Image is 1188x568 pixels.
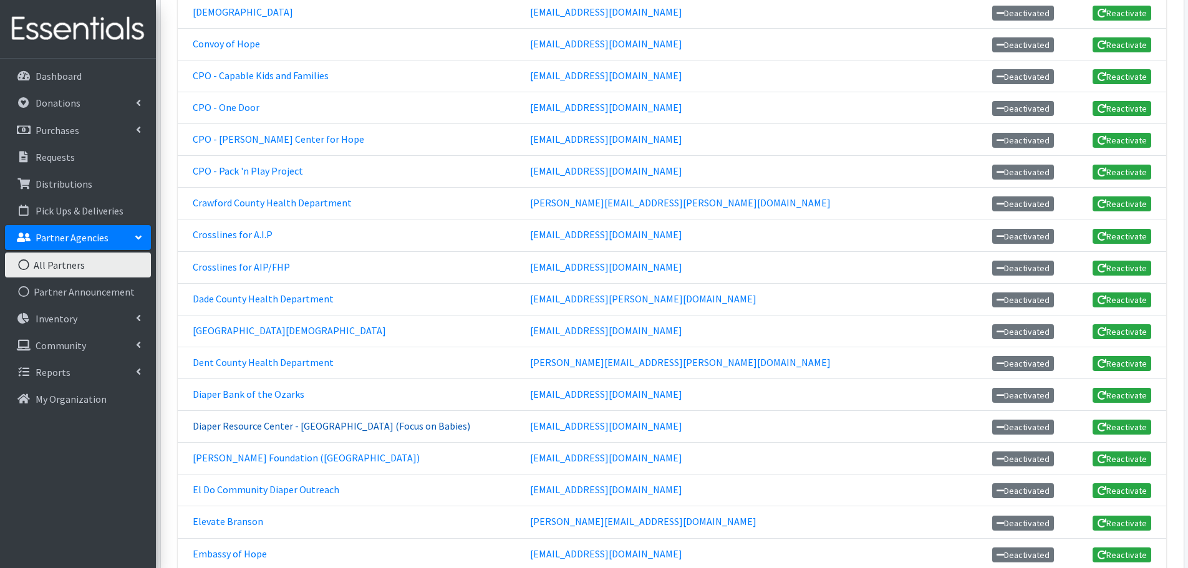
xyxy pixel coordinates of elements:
[992,133,1055,148] span: Deactivated
[193,37,260,50] a: Convoy of Hope
[193,196,352,209] a: Crawford County Health Department
[193,515,263,527] a: Elevate Branson
[992,324,1055,339] span: Deactivated
[1093,69,1151,84] a: Reactivate
[1093,196,1151,211] a: Reactivate
[5,333,151,358] a: Community
[36,70,82,82] p: Dashboard
[5,306,151,331] a: Inventory
[1093,356,1151,371] a: Reactivate
[193,356,334,368] a: Dent County Health Department
[530,356,831,368] a: [PERSON_NAME][EMAIL_ADDRESS][PERSON_NAME][DOMAIN_NAME]
[1093,165,1151,180] a: Reactivate
[36,178,92,190] p: Distributions
[530,133,682,145] a: [EMAIL_ADDRESS][DOMAIN_NAME]
[193,133,364,145] a: CPO - [PERSON_NAME] Center for Hope
[193,228,273,241] a: Crosslines for A.I.P
[992,451,1055,466] span: Deactivated
[193,69,329,82] a: CPO - Capable Kids and Families
[530,196,831,209] a: [PERSON_NAME][EMAIL_ADDRESS][PERSON_NAME][DOMAIN_NAME]
[193,451,420,464] a: [PERSON_NAME] Foundation ([GEOGRAPHIC_DATA])
[1093,37,1151,52] a: Reactivate
[1093,420,1151,435] a: Reactivate
[5,360,151,385] a: Reports
[530,292,756,305] a: [EMAIL_ADDRESS][PERSON_NAME][DOMAIN_NAME]
[992,516,1055,531] span: Deactivated
[1093,229,1151,244] a: Reactivate
[193,6,293,18] a: [DEMOGRAPHIC_DATA]
[193,101,259,113] a: CPO - One Door
[992,101,1055,116] span: Deactivated
[530,420,682,432] a: [EMAIL_ADDRESS][DOMAIN_NAME]
[992,196,1055,211] span: Deactivated
[1093,547,1151,562] a: Reactivate
[5,64,151,89] a: Dashboard
[530,69,682,82] a: [EMAIL_ADDRESS][DOMAIN_NAME]
[5,171,151,196] a: Distributions
[992,165,1055,180] span: Deactivated
[530,483,682,496] a: [EMAIL_ADDRESS][DOMAIN_NAME]
[36,205,123,217] p: Pick Ups & Deliveries
[1093,451,1151,466] a: Reactivate
[530,388,682,400] a: [EMAIL_ADDRESS][DOMAIN_NAME]
[5,225,151,250] a: Partner Agencies
[5,8,151,50] img: HumanEssentials
[1093,6,1151,21] a: Reactivate
[992,420,1055,435] span: Deactivated
[992,483,1055,498] span: Deactivated
[5,90,151,115] a: Donations
[5,387,151,412] a: My Organization
[530,515,756,527] a: [PERSON_NAME][EMAIL_ADDRESS][DOMAIN_NAME]
[193,261,290,273] a: Crosslines for AIP/FHP
[193,388,304,400] a: Diaper Bank of the Ozarks
[992,69,1055,84] span: Deactivated
[530,165,682,177] a: [EMAIL_ADDRESS][DOMAIN_NAME]
[992,292,1055,307] span: Deactivated
[992,37,1055,52] span: Deactivated
[1093,516,1151,531] a: Reactivate
[530,547,682,560] a: [EMAIL_ADDRESS][DOMAIN_NAME]
[5,198,151,223] a: Pick Ups & Deliveries
[530,101,682,113] a: [EMAIL_ADDRESS][DOMAIN_NAME]
[1093,261,1151,276] a: Reactivate
[1093,324,1151,339] a: Reactivate
[36,366,70,378] p: Reports
[1093,101,1151,116] a: Reactivate
[36,97,80,109] p: Donations
[992,229,1055,244] span: Deactivated
[193,420,470,432] a: Diaper Resource Center - [GEOGRAPHIC_DATA] (Focus on Babies)
[530,451,682,464] a: [EMAIL_ADDRESS][DOMAIN_NAME]
[5,118,151,143] a: Purchases
[36,393,107,405] p: My Organization
[992,6,1055,21] span: Deactivated
[193,324,386,337] a: [GEOGRAPHIC_DATA][DEMOGRAPHIC_DATA]
[992,356,1055,371] span: Deactivated
[36,231,109,244] p: Partner Agencies
[992,388,1055,403] span: Deactivated
[530,37,682,50] a: [EMAIL_ADDRESS][DOMAIN_NAME]
[1093,133,1151,148] a: Reactivate
[530,228,682,241] a: [EMAIL_ADDRESS][DOMAIN_NAME]
[530,6,682,18] a: [EMAIL_ADDRESS][DOMAIN_NAME]
[36,151,75,163] p: Requests
[530,261,682,273] a: [EMAIL_ADDRESS][DOMAIN_NAME]
[36,124,79,137] p: Purchases
[1093,292,1151,307] a: Reactivate
[5,279,151,304] a: Partner Announcement
[193,292,334,305] a: Dade County Health Department
[992,261,1055,276] span: Deactivated
[992,547,1055,562] span: Deactivated
[5,253,151,277] a: All Partners
[1093,388,1151,403] a: Reactivate
[1093,483,1151,498] a: Reactivate
[193,483,339,496] a: El Do Community Diaper Outreach
[193,547,267,560] a: Embassy of Hope
[530,324,682,337] a: [EMAIL_ADDRESS][DOMAIN_NAME]
[36,339,86,352] p: Community
[193,165,303,177] a: CPO - Pack 'n Play Project
[36,312,77,325] p: Inventory
[5,145,151,170] a: Requests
